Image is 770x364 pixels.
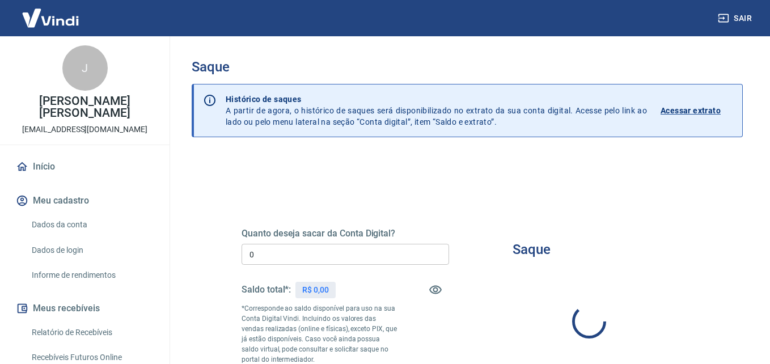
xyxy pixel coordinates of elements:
[62,45,108,91] div: J
[226,94,647,128] p: A partir de agora, o histórico de saques será disponibilizado no extrato da sua conta digital. Ac...
[242,228,449,239] h5: Quanto deseja sacar da Conta Digital?
[14,188,156,213] button: Meu cadastro
[27,213,156,236] a: Dados da conta
[14,154,156,179] a: Início
[27,239,156,262] a: Dados de login
[27,321,156,344] a: Relatório de Recebíveis
[302,284,329,296] p: R$ 0,00
[226,94,647,105] p: Histórico de saques
[661,94,733,128] a: Acessar extrato
[14,296,156,321] button: Meus recebíveis
[661,105,721,116] p: Acessar extrato
[9,95,160,119] p: [PERSON_NAME] [PERSON_NAME]
[716,8,756,29] button: Sair
[27,264,156,287] a: Informe de rendimentos
[192,59,743,75] h3: Saque
[513,242,551,257] h3: Saque
[242,284,291,295] h5: Saldo total*:
[22,124,147,136] p: [EMAIL_ADDRESS][DOMAIN_NAME]
[14,1,87,35] img: Vindi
